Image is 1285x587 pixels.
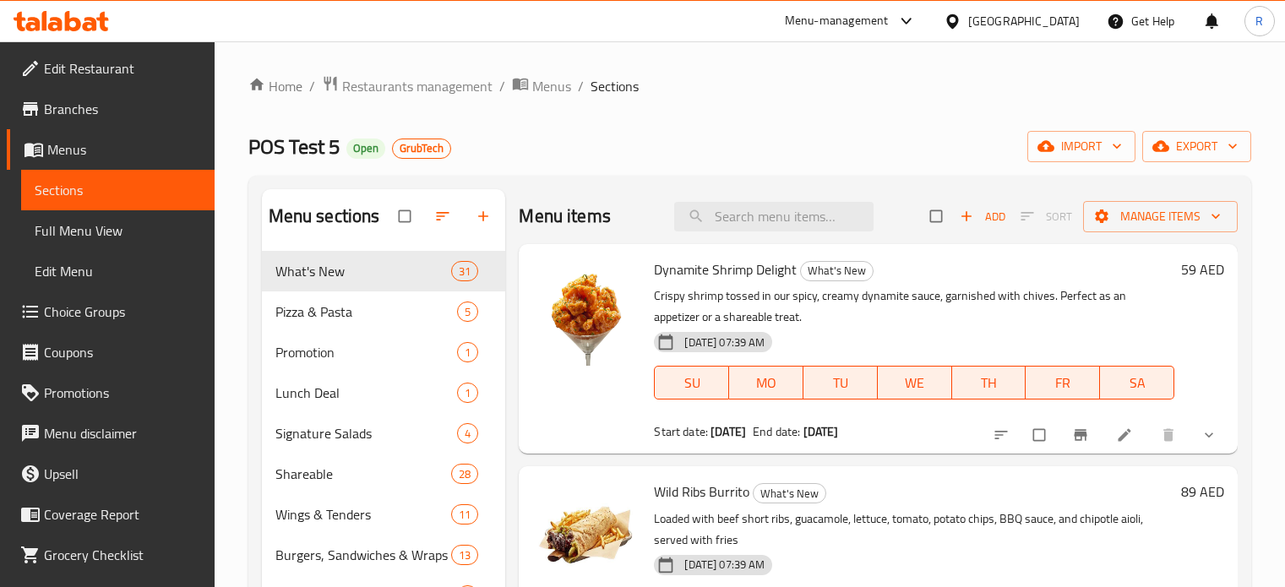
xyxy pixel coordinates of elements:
div: items [457,423,478,443]
span: Start date: [654,421,708,443]
span: Add [960,207,1005,226]
button: Manage items [1083,201,1238,232]
a: Upsell [7,454,215,494]
span: POS Test 5 [248,128,340,166]
a: Branches [7,89,215,129]
div: What's New31 [262,251,506,291]
span: Branches [44,99,201,119]
div: [GEOGRAPHIC_DATA] [968,12,1080,30]
span: What's New [275,261,452,281]
div: items [451,464,478,484]
p: Loaded with beef short ribs, guacamole, lettuce, tomato, potato chips, BBQ sauce, and chipotle ai... [654,508,1174,551]
button: WE [878,366,952,399]
a: Edit Menu [21,251,215,291]
span: Sections [35,180,201,200]
span: Promotion [275,342,458,362]
span: Choice Groups [44,302,201,322]
span: TH [959,371,1020,395]
h2: Menu sections [269,204,380,229]
div: items [451,261,478,281]
span: SU [662,371,722,395]
a: Full Menu View [21,210,215,251]
span: Select to update [1023,419,1059,451]
h6: 59 AED [1181,258,1224,281]
span: Pizza & Pasta [275,302,458,322]
span: 11 [452,507,477,523]
span: Shareable [275,464,452,484]
a: Choice Groups [7,291,215,332]
span: Coverage Report [44,504,201,524]
a: Home [248,76,302,96]
h6: 89 AED [1181,480,1224,503]
span: Add item [956,204,1010,230]
span: Restaurants management [342,76,493,96]
b: [DATE] [711,421,746,443]
span: 5 [458,304,477,320]
span: Dynamite Shrimp Delight [654,257,797,282]
span: What's New [754,484,825,503]
span: Wings & Tenders [275,504,452,524]
div: Menu-management [785,11,889,31]
div: Pizza & Pasta5 [262,291,506,332]
span: GrubTech [393,141,450,155]
svg: Show Choices [1201,427,1217,443]
span: Burgers, Sandwiches & Wraps [275,545,452,565]
a: Menus [512,75,571,97]
span: Grocery Checklist [44,545,201,565]
span: Lunch Deal [275,383,458,403]
button: Branch-specific-item [1062,416,1103,454]
nav: breadcrumb [248,75,1251,97]
b: [DATE] [803,421,839,443]
button: SU [654,366,729,399]
span: End date: [753,421,800,443]
span: Menu disclaimer [44,423,201,443]
div: What's New [753,483,826,503]
li: / [578,76,584,96]
a: Restaurants management [322,75,493,97]
span: MO [736,371,797,395]
div: Lunch Deal1 [262,372,506,413]
span: Sort sections [424,198,465,235]
button: delete [1150,416,1190,454]
div: Wings & Tenders11 [262,494,506,535]
div: What's New [800,261,874,281]
a: Menu disclaimer [7,413,215,454]
a: Edit Restaurant [7,48,215,89]
a: Grocery Checklist [7,535,215,575]
div: items [457,342,478,362]
span: Edit Menu [35,261,201,281]
a: Coupons [7,332,215,372]
button: show more [1190,416,1231,454]
div: Shareable28 [262,454,506,494]
span: 31 [452,264,477,280]
p: Crispy shrimp tossed in our spicy, creamy dynamite sauce, garnished with chives. Perfect as an ap... [654,285,1174,328]
span: Sections [591,76,639,96]
div: Open [346,139,385,159]
span: R [1255,12,1263,30]
div: items [451,545,478,565]
button: import [1027,131,1135,162]
button: SA [1100,366,1174,399]
span: FR [1032,371,1093,395]
span: Upsell [44,464,201,484]
span: Menus [47,139,201,160]
span: Select all sections [389,200,424,232]
div: items [451,504,478,524]
span: Full Menu View [35,220,201,241]
span: Coupons [44,342,201,362]
a: Sections [21,170,215,210]
a: Coverage Report [7,494,215,535]
span: SA [1107,371,1168,395]
h2: Menu items [519,204,611,229]
span: Edit Restaurant [44,58,201,79]
span: [DATE] 07:39 AM [678,334,771,351]
span: Signature Salads [275,423,458,443]
div: Promotion1 [262,332,506,372]
span: 1 [458,345,477,361]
